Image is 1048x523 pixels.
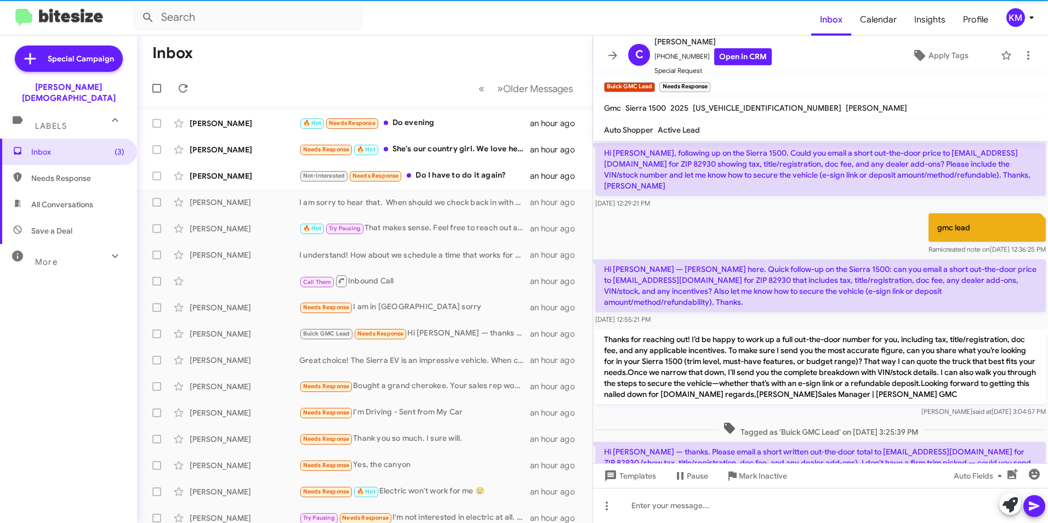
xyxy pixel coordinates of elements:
span: Active Lead [658,125,700,135]
div: [PERSON_NAME] [190,355,299,366]
span: Needs Response [303,146,350,153]
div: an hour ago [530,170,584,181]
div: an hour ago [530,434,584,445]
span: Auto Shopper [604,125,653,135]
p: Hi [PERSON_NAME], following up on the Sierra 1500. Could you email a short out-the-door price to ... [595,143,1046,196]
span: Gmc [604,103,621,113]
div: an hour ago [530,144,584,155]
span: 🔥 Hot [357,146,375,153]
span: 🔥 Hot [303,120,322,127]
button: Pause [665,466,717,486]
span: Inbox [31,146,124,157]
span: Sierra 1500 [625,103,666,113]
div: Hi [PERSON_NAME] — thanks for the heads up. I'm interested in any new EVs you have that qualify f... [299,327,530,340]
span: Needs Response [303,304,350,311]
span: Tagged as 'Buick GMC Lead' on [DATE] 3:25:39 PM [719,422,922,437]
span: created note on [943,245,990,253]
span: Older Messages [503,83,573,95]
span: Needs Response [303,488,350,495]
a: Inbox [811,4,851,36]
span: Needs Response [303,383,350,390]
div: I'm Driving - Sent from My Car [299,406,530,419]
span: Needs Response [31,173,124,184]
div: an hour ago [530,460,584,471]
div: [PERSON_NAME] [190,302,299,313]
div: an hour ago [530,355,584,366]
span: [PHONE_NUMBER] [654,48,772,65]
nav: Page navigation example [472,77,579,100]
div: I understand! How about we schedule a time that works for you later this week? Let me know your a... [299,249,530,260]
div: [PERSON_NAME] [190,197,299,208]
button: KM [997,8,1036,27]
div: [PERSON_NAME] [190,434,299,445]
div: Great choice! The Sierra EV is an impressive vehicle. When can you come by to explore it further ... [299,355,530,366]
span: Needs Response [303,462,350,469]
div: Bought a grand cherokee. Your sales rep wouldnt budge on $65k [299,380,530,393]
a: Profile [954,4,997,36]
div: [PERSON_NAME] [190,328,299,339]
div: [PERSON_NAME] [190,407,299,418]
div: an hour ago [530,197,584,208]
span: Needs Response [303,435,350,442]
h1: Inbox [152,44,193,62]
div: [PERSON_NAME] [190,118,299,129]
a: Calendar [851,4,905,36]
input: Search [133,4,363,31]
div: an hour ago [530,276,584,287]
span: Rami [DATE] 12:36:25 PM [929,245,1046,253]
div: an hour ago [530,302,584,313]
span: Needs Response [342,514,389,521]
span: said at [972,407,992,416]
button: Apply Tags [884,46,995,65]
div: Thank you so much. I sure will. [299,433,530,445]
span: Needs Response [329,120,375,127]
div: [PERSON_NAME] [190,170,299,181]
small: Buick GMC Lead [604,82,655,92]
span: [US_VEHICLE_IDENTIFICATION_NUMBER] [693,103,841,113]
button: Templates [593,466,665,486]
span: Not-Interested [303,172,345,179]
span: 🔥 Hot [357,488,375,495]
span: Labels [35,121,67,131]
div: an hour ago [530,381,584,392]
div: [PERSON_NAME] [190,249,299,260]
span: Save a Deal [31,225,72,236]
span: Mark Inactive [739,466,787,486]
span: Buick GMC Lead [303,330,350,337]
div: [PERSON_NAME] [190,223,299,234]
div: She's our country girl. We love her 2 [299,143,530,156]
a: Special Campaign [15,46,123,72]
div: an hour ago [530,118,584,129]
div: [PERSON_NAME] [190,144,299,155]
div: Do evening [299,117,530,129]
div: an hour ago [530,486,584,497]
button: Previous [472,77,491,100]
button: Auto Fields [945,466,1015,486]
span: 2025 [670,103,688,113]
span: [PERSON_NAME] [654,35,772,48]
span: Needs Response [357,330,404,337]
p: Hi [PERSON_NAME] — [PERSON_NAME] here. Quick follow-up on the Sierra 1500: can you email a short ... [595,259,1046,312]
span: C [635,46,643,64]
span: [DATE] 12:29:21 PM [595,199,650,207]
div: an hour ago [530,328,584,339]
span: [DATE] 12:55:21 PM [595,315,651,323]
span: Auto Fields [954,466,1006,486]
div: [PERSON_NAME] [190,460,299,471]
span: Apply Tags [929,46,969,65]
div: an hour ago [530,223,584,234]
p: Hi [PERSON_NAME] — thanks. Please email a short written out‑the‑door total to [EMAIL_ADDRESS][DOM... [595,442,1046,494]
div: an hour ago [530,407,584,418]
div: I am in [GEOGRAPHIC_DATA] sorry [299,301,530,314]
div: KM [1006,8,1025,27]
p: Thanks for reaching out! I’d be happy to work up a full out-the-door number for you, including ta... [595,329,1046,404]
span: [PERSON_NAME] [846,103,907,113]
p: gmc lead [929,213,1046,242]
div: [PERSON_NAME] [190,486,299,497]
span: Templates [602,466,656,486]
span: All Conversations [31,199,93,210]
span: Special Campaign [48,53,114,64]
